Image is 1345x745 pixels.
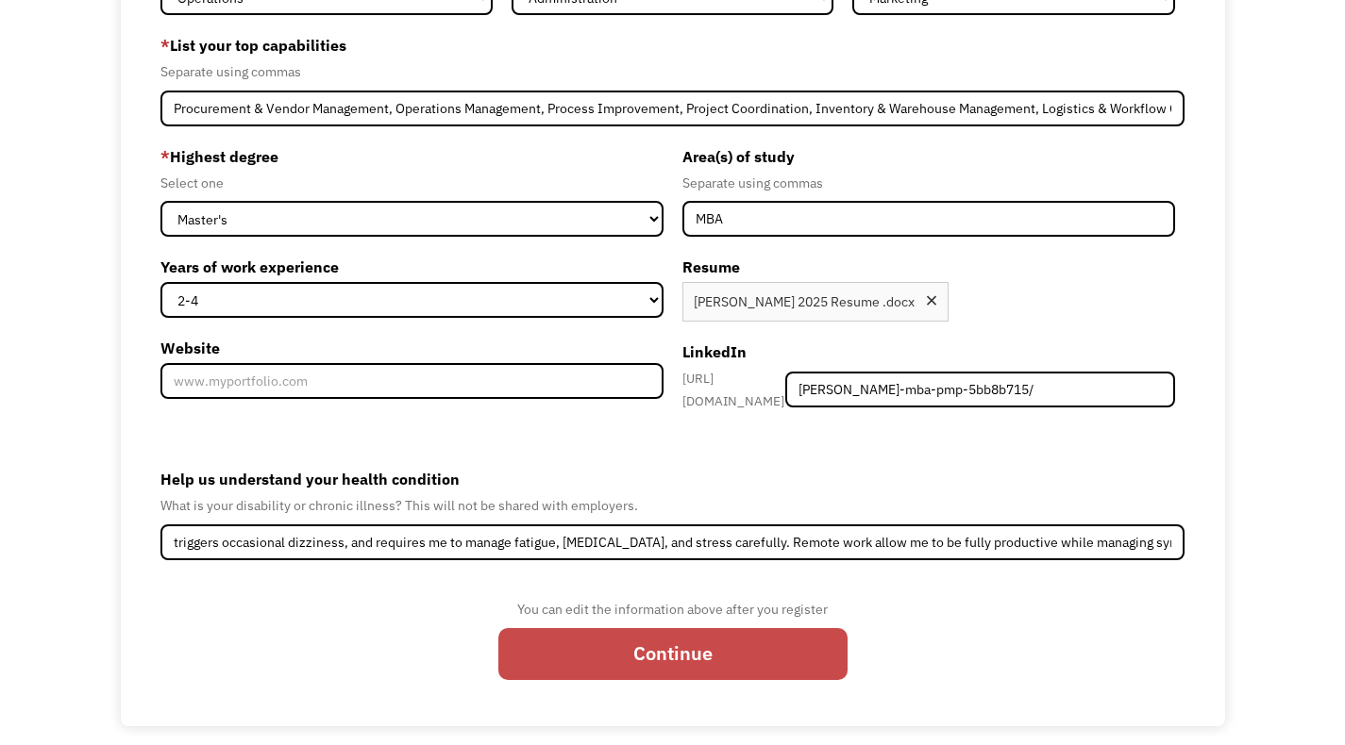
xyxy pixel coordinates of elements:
[160,363,663,399] input: www.myportfolio.com
[160,333,663,363] label: Website
[682,367,786,412] div: [URL][DOMAIN_NAME]
[160,464,1185,494] label: Help us understand your health condition
[160,91,1185,126] input: Videography, photography, accounting
[160,172,663,194] div: Select one
[924,293,939,313] div: Remove file
[160,524,1185,560] input: Deafness, Depression, Diabetes
[160,494,1185,517] div: What is your disability or chronic illness? This will not be shared with employers.
[682,252,1175,282] label: Resume
[694,290,915,313] div: [PERSON_NAME] 2025 Resume .docx
[160,60,1185,83] div: Separate using commas
[498,598,848,621] div: You can edit the information above after you register
[498,628,848,681] input: Continue
[160,141,663,172] label: Highest degree
[160,30,1185,60] label: List your top capabilities
[682,337,1175,367] label: LinkedIn
[160,252,663,282] label: Years of work experience
[682,141,1175,172] label: Area(s) of study
[682,172,1175,194] div: Separate using commas
[682,201,1175,237] input: Anthropology, Education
